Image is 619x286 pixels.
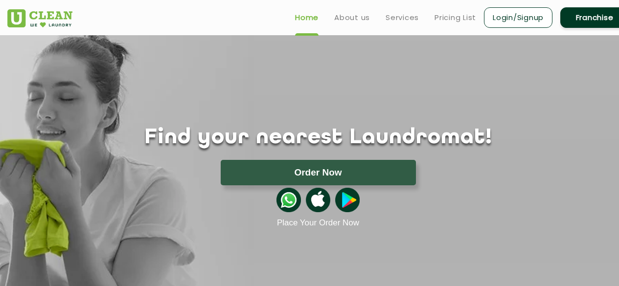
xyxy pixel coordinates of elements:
img: UClean Laundry and Dry Cleaning [7,9,72,27]
a: Services [386,12,419,23]
img: apple-icon.png [306,188,330,212]
img: whatsappicon.png [276,188,301,212]
img: playstoreicon.png [335,188,360,212]
a: Login/Signup [484,7,552,28]
a: Pricing List [435,12,476,23]
button: Order Now [221,160,416,185]
a: Home [295,12,319,23]
a: Place Your Order Now [277,218,359,228]
a: About us [334,12,370,23]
